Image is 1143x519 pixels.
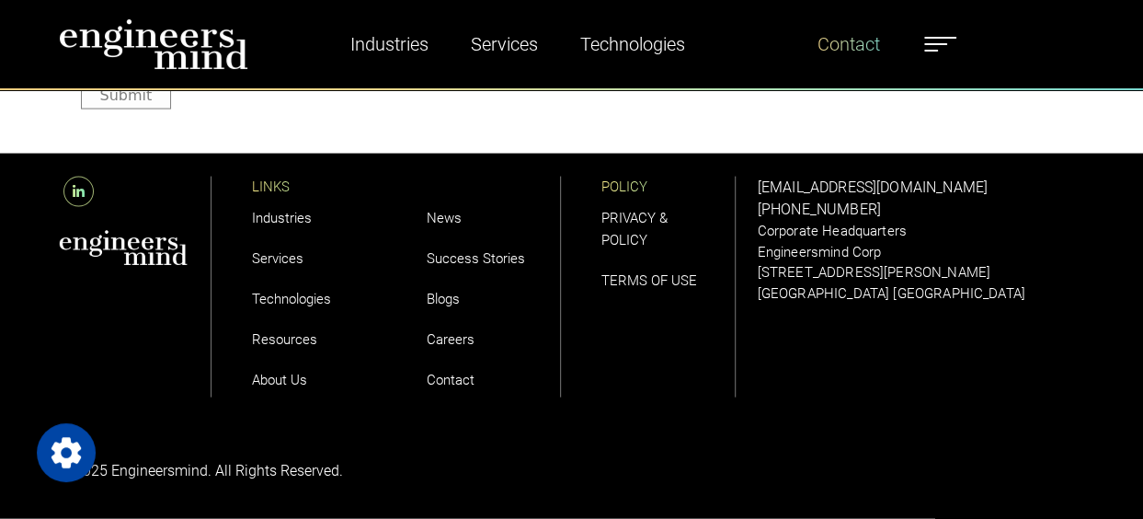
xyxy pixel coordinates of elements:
a: Contact [810,23,887,65]
p: [STREET_ADDRESS][PERSON_NAME] [758,262,1085,283]
a: Resources [252,331,317,348]
button: Submit [81,81,172,110]
a: LinkedIn [59,183,98,201]
p: Engineersmind Corp [758,242,1085,263]
p: POLICY [601,177,735,198]
a: About Us [252,372,307,388]
a: News [427,210,462,226]
a: Technologies [252,291,331,307]
a: Services [463,23,545,65]
p: LINKS [252,177,386,198]
a: [PHONE_NUMBER] [758,201,881,218]
a: [EMAIL_ADDRESS][DOMAIN_NAME] [758,179,988,196]
img: logo [59,18,248,70]
img: aws [59,230,188,265]
a: PRIVACY & POLICY [601,210,668,248]
a: Industries [343,23,436,65]
a: Careers [427,331,474,348]
p: [GEOGRAPHIC_DATA] [GEOGRAPHIC_DATA] [758,283,1085,305]
a: Industries [252,210,312,226]
a: Contact [427,372,474,388]
a: Blogs [427,291,460,307]
a: TERMS OF USE [601,272,697,289]
a: Success Stories [427,250,525,267]
p: © 2025 Engineersmind. All Rights Reserved. [59,460,561,482]
p: Corporate Headquarters [758,221,1085,242]
a: Services [252,250,303,267]
a: Technologies [573,23,692,65]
